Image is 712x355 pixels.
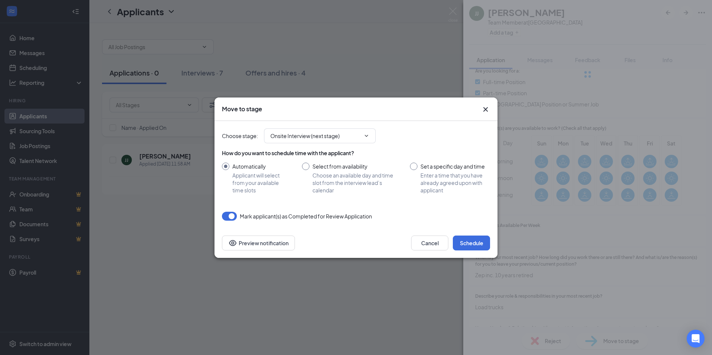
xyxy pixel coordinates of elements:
button: Cancel [411,236,448,250]
svg: Cross [481,105,490,114]
button: Close [481,105,490,114]
span: Mark applicant(s) as Completed for Review Application [240,212,372,221]
button: Schedule [453,236,490,250]
div: How do you want to schedule time with the applicant? [222,149,490,157]
svg: ChevronDown [363,133,369,139]
h3: Move to stage [222,105,262,113]
svg: Eye [228,239,237,247]
button: Preview notificationEye [222,236,295,250]
span: Choose stage : [222,132,258,140]
div: Open Intercom Messenger [687,330,705,348]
